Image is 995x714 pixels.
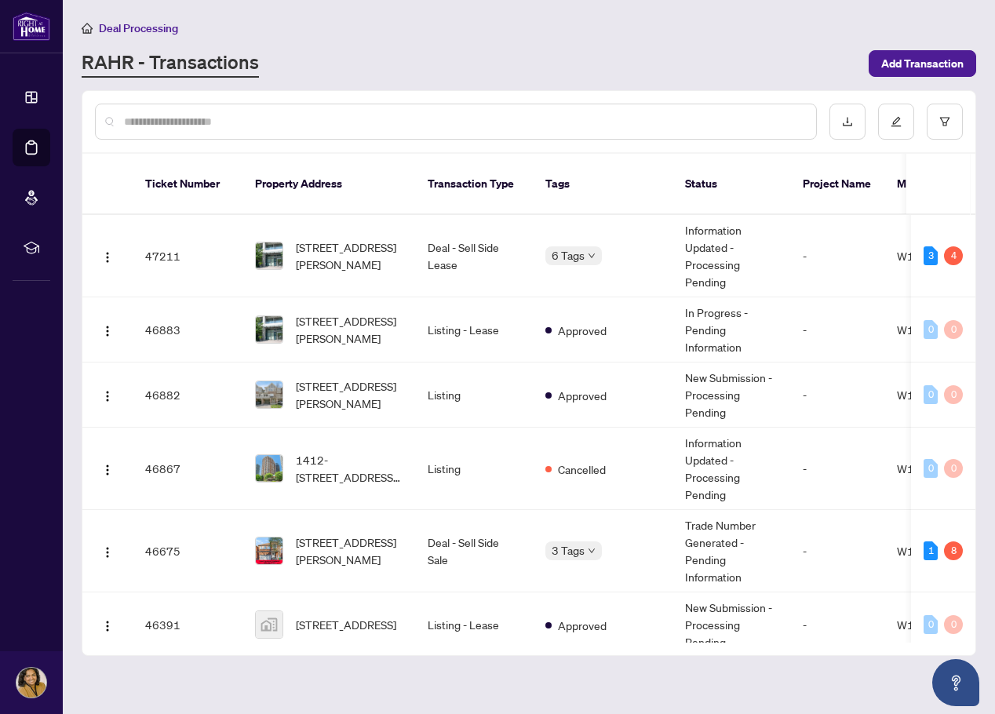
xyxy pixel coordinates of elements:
span: W12321465 [897,388,964,402]
div: 4 [944,246,963,265]
button: Add Transaction [869,50,976,77]
th: MLS # [884,154,979,215]
button: Logo [95,456,120,481]
span: 6 Tags [552,246,585,264]
span: down [588,252,596,260]
td: New Submission - Processing Pending [672,592,790,658]
td: Trade Number Generated - Pending Information [672,510,790,592]
img: Profile Icon [16,668,46,698]
div: 0 [924,320,938,339]
span: [STREET_ADDRESS][PERSON_NAME] [296,312,403,347]
td: - [790,362,884,428]
div: 0 [944,615,963,634]
span: Approved [558,617,607,634]
td: - [790,215,884,297]
div: 0 [924,459,938,478]
td: Listing - Lease [415,592,533,658]
img: thumbnail-img [256,611,282,638]
td: Deal - Sell Side Sale [415,510,533,592]
td: - [790,428,884,510]
td: Listing - Lease [415,297,533,362]
span: Approved [558,322,607,339]
img: logo [13,12,50,41]
img: thumbnail-img [256,381,282,408]
td: 47211 [133,215,242,297]
img: Logo [101,251,114,264]
span: 1412-[STREET_ADDRESS][PERSON_NAME] [296,451,403,486]
img: Logo [101,390,114,403]
td: Information Updated - Processing Pending [672,215,790,297]
th: Property Address [242,154,415,215]
span: [STREET_ADDRESS][PERSON_NAME] [296,534,403,568]
span: download [842,116,853,127]
button: download [829,104,866,140]
button: Logo [95,612,120,637]
th: Transaction Type [415,154,533,215]
div: 0 [924,615,938,634]
td: New Submission - Processing Pending [672,362,790,428]
span: Cancelled [558,461,606,478]
a: RAHR - Transactions [82,49,259,78]
td: Listing [415,362,533,428]
img: Logo [101,546,114,559]
img: thumbnail-img [256,242,282,269]
img: thumbnail-img [256,316,282,343]
td: Listing [415,428,533,510]
button: Logo [95,382,120,407]
div: 8 [944,541,963,560]
span: W12308251 [897,544,964,558]
img: thumbnail-img [256,537,282,564]
td: 46675 [133,510,242,592]
td: Information Updated - Processing Pending [672,428,790,510]
td: 46882 [133,362,242,428]
div: 3 [924,246,938,265]
span: [STREET_ADDRESS][PERSON_NAME] [296,377,403,412]
th: Project Name [790,154,884,215]
div: 0 [924,385,938,404]
span: W12321170 [897,461,964,475]
div: 0 [944,385,963,404]
button: filter [927,104,963,140]
button: edit [878,104,914,140]
span: filter [939,116,950,127]
span: 3 Tags [552,541,585,559]
div: 0 [944,459,963,478]
span: W12321493 [897,322,964,337]
td: 46391 [133,592,242,658]
td: 46883 [133,297,242,362]
div: 0 [944,320,963,339]
img: Logo [101,620,114,632]
button: Logo [95,243,120,268]
td: - [790,510,884,592]
div: 1 [924,541,938,560]
span: edit [891,116,902,127]
span: [STREET_ADDRESS] [296,616,396,633]
span: Add Transaction [881,51,964,76]
td: Deal - Sell Side Lease [415,215,533,297]
span: down [588,547,596,555]
button: Logo [95,317,120,342]
button: Open asap [932,659,979,706]
img: Logo [101,464,114,476]
span: Approved [558,387,607,404]
td: - [790,592,884,658]
img: Logo [101,325,114,337]
th: Tags [533,154,672,215]
span: W12314267 [897,617,964,632]
span: Deal Processing [99,21,178,35]
td: In Progress - Pending Information [672,297,790,362]
span: home [82,23,93,34]
td: 46867 [133,428,242,510]
img: thumbnail-img [256,455,282,482]
span: [STREET_ADDRESS][PERSON_NAME] [296,239,403,273]
td: - [790,297,884,362]
th: Ticket Number [133,154,242,215]
button: Logo [95,538,120,563]
span: W12321493 [897,249,964,263]
th: Status [672,154,790,215]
